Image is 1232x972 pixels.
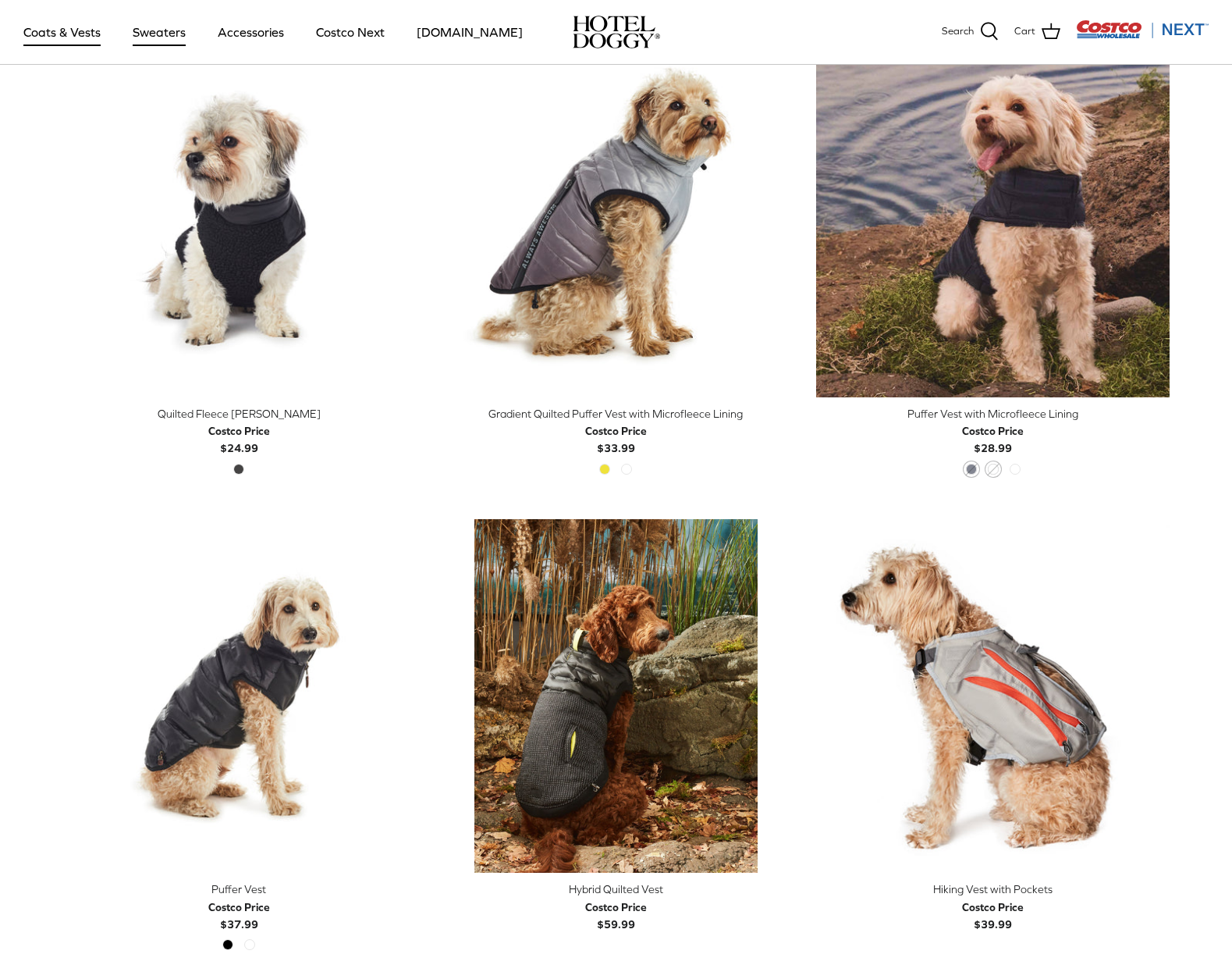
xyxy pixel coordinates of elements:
a: Puffer Vest [62,519,416,873]
a: Hybrid Quilted Vest [439,519,793,873]
div: Costco Price [208,422,270,440]
img: Costco Next [1076,20,1209,39]
b: $28.99 [962,422,1024,454]
div: Hiking Vest with Pockets [816,881,1170,898]
b: $39.99 [962,899,1024,931]
div: Costco Price [962,899,1024,916]
a: Hiking Vest with Pockets [816,519,1170,873]
a: [DOMAIN_NAME] [403,5,537,59]
div: Costco Price [585,899,647,916]
b: $37.99 [208,899,270,931]
a: Hybrid Quilted Vest Costco Price$59.99 [439,881,793,933]
a: hoteldoggy.com hoteldoggycom [573,16,660,48]
a: Coats & Vests [9,5,115,59]
span: Search [942,23,974,40]
div: Costco Price [208,899,270,916]
div: Hybrid Quilted Vest [439,881,793,898]
div: Gradient Quilted Puffer Vest with Microfleece Lining [439,405,793,422]
div: Puffer Vest with Microfleece Lining [816,405,1170,422]
b: $33.99 [585,422,647,454]
div: Costco Price [585,422,647,440]
a: Accessories [204,5,298,59]
a: Gradient Quilted Puffer Vest with Microfleece Lining [439,43,793,397]
a: Costco Next [302,5,399,59]
a: Sweaters [119,5,200,59]
b: $24.99 [208,422,270,454]
a: Search [942,22,999,42]
div: Quilted Fleece [PERSON_NAME] [62,405,416,422]
a: Puffer Vest with Microfleece Lining [816,43,1170,397]
img: hoteldoggycom [573,16,660,48]
a: Puffer Vest Costco Price$37.99 [62,881,416,933]
div: Puffer Vest [62,881,416,898]
a: Visit Costco Next [1076,30,1209,41]
a: Cart [1014,22,1060,42]
a: Gradient Quilted Puffer Vest with Microfleece Lining Costco Price$33.99 [439,405,793,458]
span: Cart [1014,23,1035,40]
a: Puffer Vest with Microfleece Lining Costco Price$28.99 [816,405,1170,458]
b: $59.99 [585,899,647,931]
a: Quilted Fleece Melton Vest [62,43,416,397]
a: Quilted Fleece [PERSON_NAME] Costco Price$24.99 [62,405,416,458]
a: Hiking Vest with Pockets Costco Price$39.99 [816,881,1170,933]
div: Costco Price [962,422,1024,440]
